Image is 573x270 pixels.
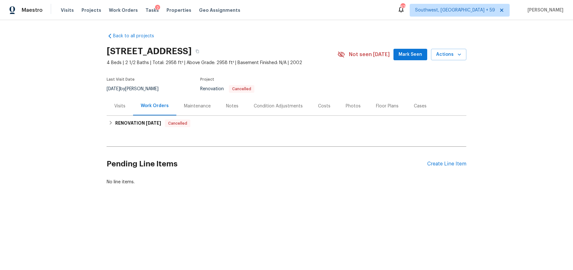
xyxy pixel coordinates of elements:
[107,87,120,91] span: [DATE]
[107,116,466,131] div: RENOVATION [DATE]Cancelled
[226,103,238,109] div: Notes
[349,51,390,58] span: Not seen [DATE]
[414,103,427,109] div: Cases
[109,7,138,13] span: Work Orders
[107,77,135,81] span: Last Visit Date
[318,103,330,109] div: Costs
[200,87,254,91] span: Renovation
[415,7,495,13] span: Southwest, [GEOGRAPHIC_DATA] + 59
[166,7,191,13] span: Properties
[146,121,161,125] span: [DATE]
[199,7,240,13] span: Geo Assignments
[230,87,254,91] span: Cancelled
[525,7,563,13] span: [PERSON_NAME]
[399,51,422,59] span: Mark Seen
[431,49,466,61] button: Actions
[107,179,466,185] div: No line items.
[107,48,192,55] h2: [STREET_ADDRESS]
[81,7,101,13] span: Projects
[107,33,168,39] a: Back to all projects
[254,103,303,109] div: Condition Adjustments
[107,60,337,66] span: 4 Beds | 2 1/2 Baths | Total: 2958 ft² | Above Grade: 2958 ft² | Basement Finished: N/A | 2002
[107,149,427,179] h2: Pending Line Items
[200,77,214,81] span: Project
[346,103,361,109] div: Photos
[427,161,466,167] div: Create Line Item
[145,8,159,12] span: Tasks
[184,103,211,109] div: Maintenance
[107,85,166,93] div: by [PERSON_NAME]
[155,5,160,11] div: 2
[61,7,74,13] span: Visits
[376,103,399,109] div: Floor Plans
[192,46,203,57] button: Copy Address
[393,49,427,61] button: Mark Seen
[22,7,43,13] span: Maestro
[400,4,405,10] div: 679
[115,120,161,127] h6: RENOVATION
[436,51,461,59] span: Actions
[114,103,125,109] div: Visits
[141,103,169,109] div: Work Orders
[166,120,190,127] span: Cancelled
